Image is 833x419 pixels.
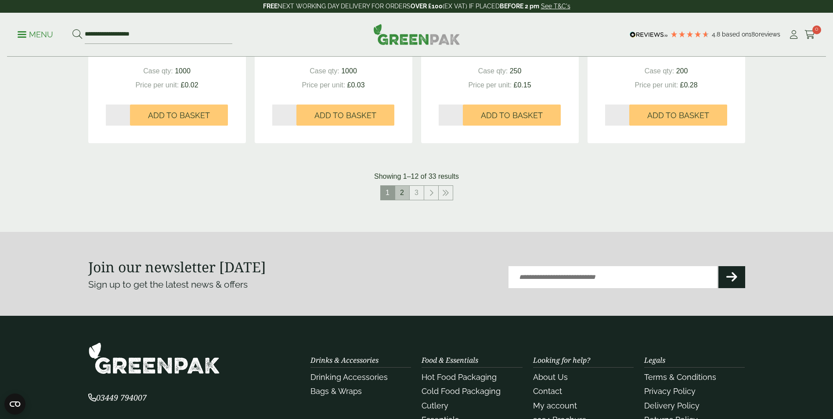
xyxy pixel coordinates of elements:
a: Cutlery [422,401,448,410]
a: 03449 794007 [88,394,147,402]
button: Add to Basket [629,105,727,126]
span: Price per unit: [302,81,345,89]
span: Price per unit: [135,81,179,89]
span: Case qty: [645,67,674,75]
span: 03449 794007 [88,392,147,403]
strong: Join our newsletter [DATE] [88,257,266,276]
span: 250 [510,67,522,75]
span: 1000 [175,67,191,75]
span: £0.15 [514,81,531,89]
a: Menu [18,29,53,38]
span: Add to Basket [647,111,709,120]
p: Menu [18,29,53,40]
p: Sign up to get the latest news & offers [88,278,384,292]
span: 4.8 [712,31,722,38]
a: Bags & Wraps [310,386,362,396]
a: Privacy Policy [644,386,696,396]
strong: OVER £100 [411,3,443,10]
strong: BEFORE 2 pm [500,3,539,10]
span: Add to Basket [148,111,210,120]
span: Add to Basket [314,111,376,120]
img: GreenPak Supplies [373,24,460,45]
a: Delivery Policy [644,401,700,410]
span: Based on [722,31,749,38]
a: Drinking Accessories [310,372,388,382]
button: Add to Basket [296,105,394,126]
a: Contact [533,386,562,396]
span: Case qty: [478,67,508,75]
button: Add to Basket [463,105,561,126]
span: 1 [381,186,395,200]
span: reviews [759,31,780,38]
button: Add to Basket [130,105,228,126]
p: Showing 1–12 of 33 results [374,171,459,182]
div: 4.78 Stars [670,30,710,38]
strong: FREE [263,3,278,10]
img: REVIEWS.io [630,32,668,38]
span: £0.02 [181,81,198,89]
i: Cart [804,30,815,39]
span: Add to Basket [481,111,543,120]
button: Open CMP widget [4,394,25,415]
span: 0 [812,25,821,34]
a: 0 [804,28,815,41]
span: £0.03 [347,81,365,89]
span: Case qty: [143,67,173,75]
a: About Us [533,372,568,382]
a: 3 [410,186,424,200]
span: Price per unit: [468,81,512,89]
a: My account [533,401,577,410]
span: 1000 [341,67,357,75]
a: Cold Food Packaging [422,386,501,396]
a: See T&C's [541,3,570,10]
i: My Account [788,30,799,39]
span: Price per unit: [635,81,678,89]
span: Case qty: [310,67,339,75]
span: 180 [749,31,759,38]
span: 200 [676,67,688,75]
a: Hot Food Packaging [422,372,497,382]
span: £0.28 [680,81,698,89]
a: Terms & Conditions [644,372,716,382]
img: GreenPak Supplies [88,342,220,374]
a: 2 [395,186,409,200]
